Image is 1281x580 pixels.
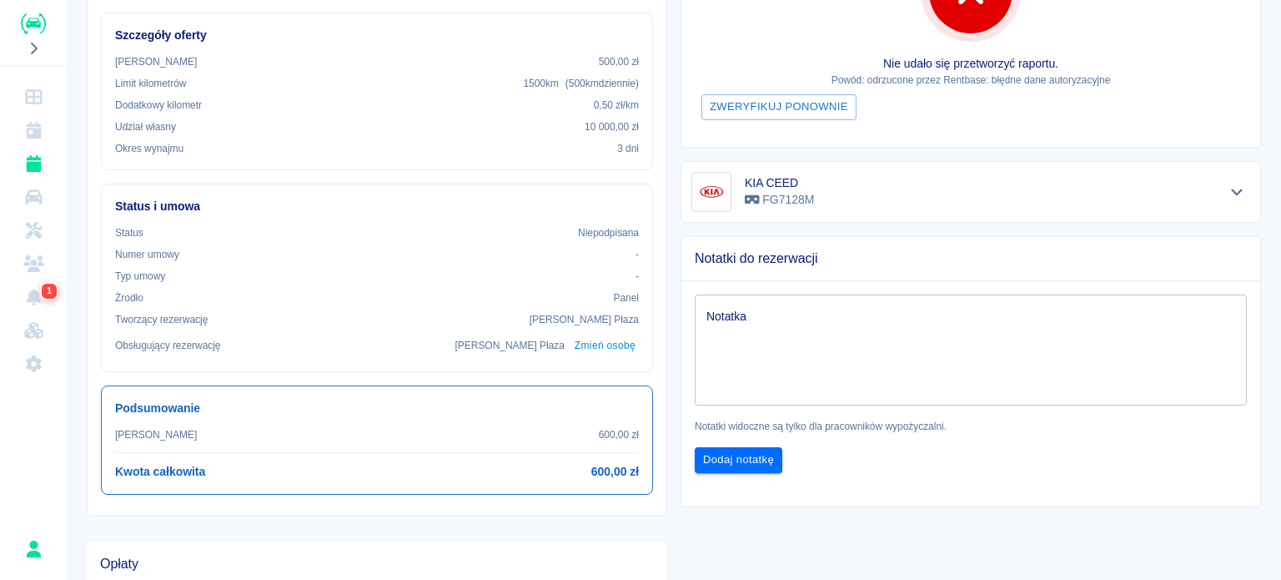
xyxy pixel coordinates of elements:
[115,247,179,262] p: Numer umowy
[115,269,165,284] p: Typ umowy
[7,147,60,180] a: Rezerwacje
[599,427,639,442] p: 600,00 zł
[115,119,176,134] p: Udział własny
[745,191,814,209] p: FG7128M
[701,94,857,120] button: Zweryfikuj ponownie
[585,119,639,134] p: 10 000,00 zł
[115,27,639,44] h6: Szczegóły oferty
[115,141,183,156] p: Okres wynajmu
[115,225,143,240] p: Status
[100,556,654,572] span: Opłaty
[115,400,639,417] h6: Podsumowanie
[594,98,639,113] p: 0,50 zł /km
[7,180,60,214] a: Flota
[635,247,639,262] p: -
[591,463,639,481] h6: 600,00 zł
[455,338,565,353] p: [PERSON_NAME] Płaza
[7,214,60,247] a: Serwisy
[695,250,1247,267] span: Notatki do rezerwacji
[7,113,60,147] a: Kalendarz
[115,54,197,69] p: [PERSON_NAME]
[530,312,639,327] p: [PERSON_NAME] Płaza
[617,141,639,156] p: 3 dni
[745,174,814,191] h6: KIA CEED
[7,280,60,314] a: Powiadomienia
[115,98,202,113] p: Dodatkowy kilometr
[614,290,640,305] p: Panel
[21,38,46,59] button: Rozwiń nawigację
[565,78,639,89] span: ( 500 km dziennie )
[695,419,1247,434] p: Notatki widoczne są tylko dla pracowników wypożyczalni.
[7,314,60,347] a: Widget WWW
[115,290,143,305] p: Żrodło
[578,225,639,240] p: Niepodpisana
[7,247,60,280] a: Klienci
[599,54,639,69] p: 500,00 zł
[635,269,639,284] p: -
[115,463,205,481] h6: Kwota całkowita
[571,334,639,358] button: Zmień osobę
[115,427,197,442] p: [PERSON_NAME]
[523,76,639,91] p: 1500 km
[7,347,60,381] a: Ustawienia
[115,76,186,91] p: Limit kilometrów
[1223,180,1251,204] button: Pokaż szczegóły
[695,175,728,209] img: Image
[43,283,55,300] span: 1
[695,447,782,473] button: Dodaj notatkę
[16,532,51,567] button: Rafał Płaza
[695,55,1247,73] p: Nie udało się przetworzyć raportu.
[695,73,1247,88] p: Powód: odrzucone przez Rentbase: błędne dane autoryzacyjne
[115,198,639,215] h6: Status i umowa
[21,13,46,34] img: Renthelp
[115,312,208,327] p: Tworzący rezerwację
[115,338,221,353] p: Obsługujący rezerwację
[7,80,60,113] a: Dashboard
